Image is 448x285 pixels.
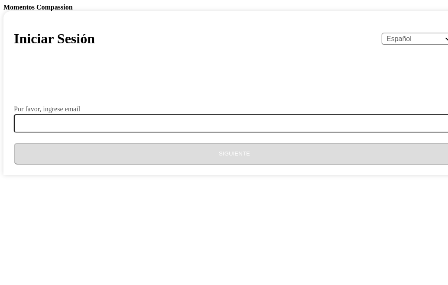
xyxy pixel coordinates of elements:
[14,106,80,113] label: Por favor, ingrese email
[3,3,73,11] b: Momentos Compassion
[14,31,95,47] h1: Iniciar Sesión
